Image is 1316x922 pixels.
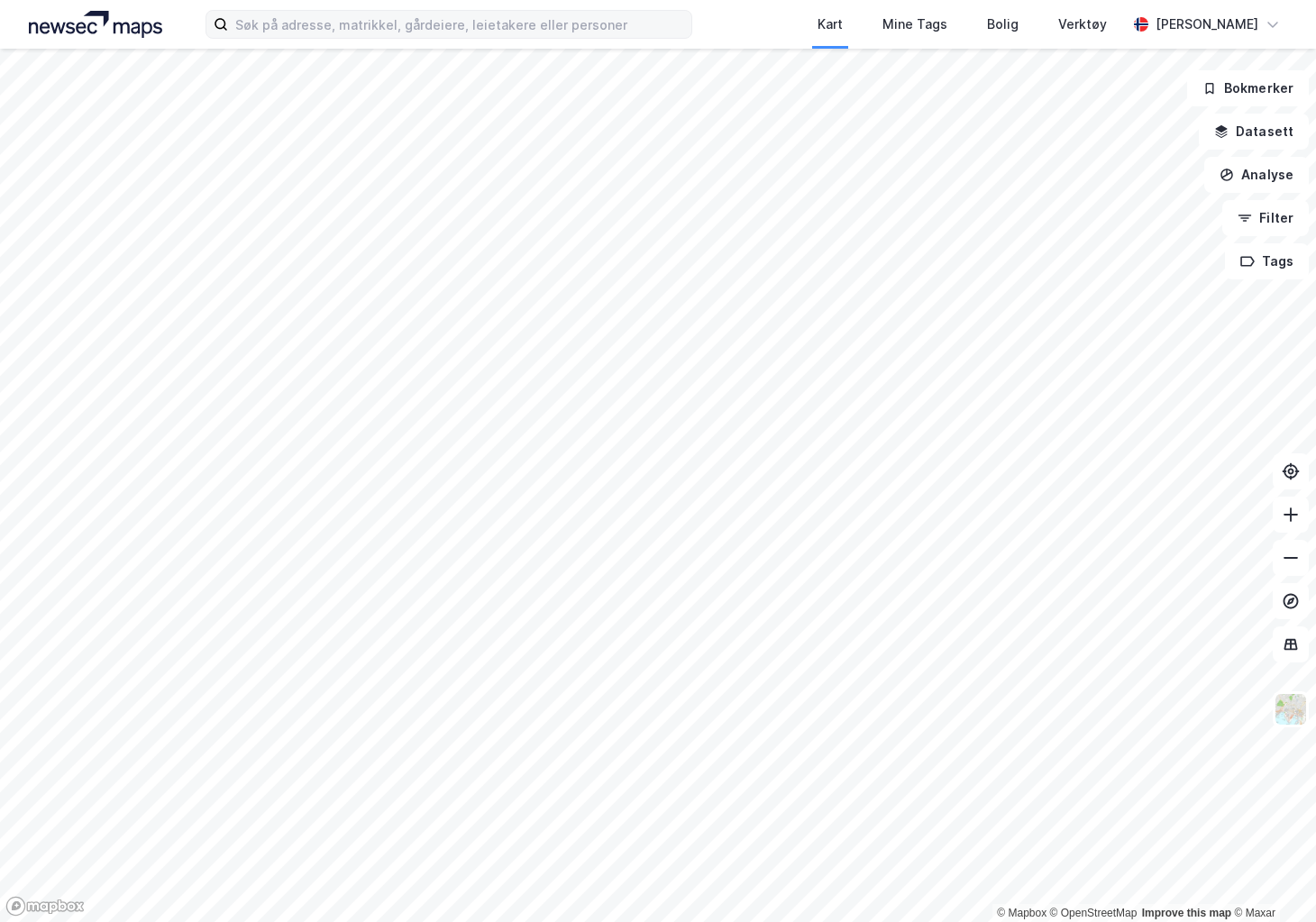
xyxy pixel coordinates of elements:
div: Kart [818,14,843,35]
img: Z [1274,692,1308,726]
button: Analyse [1204,157,1309,193]
button: Bokmerker [1187,70,1309,106]
a: Mapbox [997,907,1046,919]
div: Mine Tags [882,14,947,35]
div: Kontrollprogram for chat [1226,835,1316,922]
button: Tags [1225,243,1309,279]
iframe: Chat Widget [1226,835,1316,922]
a: Improve this map [1142,907,1231,919]
button: Filter [1222,200,1309,236]
div: Verktøy [1058,14,1107,35]
a: OpenStreetMap [1050,907,1138,919]
div: [PERSON_NAME] [1156,14,1258,35]
img: logo.a4113a55bc3d86da70a041830d287a7e.svg [29,11,162,38]
a: Mapbox homepage [5,896,85,917]
button: Datasett [1199,114,1309,150]
div: Bolig [987,14,1019,35]
input: Søk på adresse, matrikkel, gårdeiere, leietakere eller personer [228,11,690,38]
